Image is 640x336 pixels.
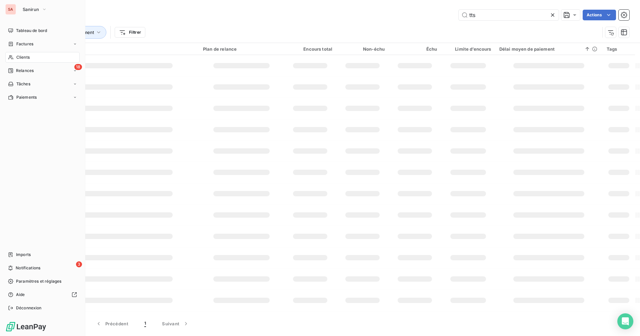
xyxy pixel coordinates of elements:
a: Aide [5,289,80,300]
span: 1 [144,320,146,327]
div: Non-échu [340,46,385,52]
span: Paiements [16,94,37,100]
span: 3 [76,261,82,267]
button: Actions [583,10,616,20]
div: Limite d’encours [445,46,491,52]
button: Filtrer [115,27,145,38]
div: Open Intercom Messenger [617,313,633,329]
div: Tags [607,46,631,52]
div: Délai moyen de paiement [499,46,599,52]
span: Tâches [16,81,30,87]
div: SA [5,4,16,15]
span: Aide [16,292,25,298]
span: Factures [16,41,33,47]
span: Paramètres et réglages [16,278,61,284]
div: Plan de relance [203,46,280,52]
span: Déconnexion [16,305,42,311]
input: Rechercher [459,10,559,20]
span: Sanirun [23,7,39,12]
img: Logo LeanPay [5,321,47,332]
span: Relances [16,68,34,74]
span: Imports [16,252,31,258]
button: Précédent [87,317,136,331]
span: 18 [74,64,82,70]
span: Tableau de bord [16,28,47,34]
div: Échu [393,46,437,52]
div: Encours total [288,46,332,52]
button: Suivant [154,317,197,331]
span: Notifications [16,265,40,271]
span: Clients [16,54,30,60]
button: 1 [136,317,154,331]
